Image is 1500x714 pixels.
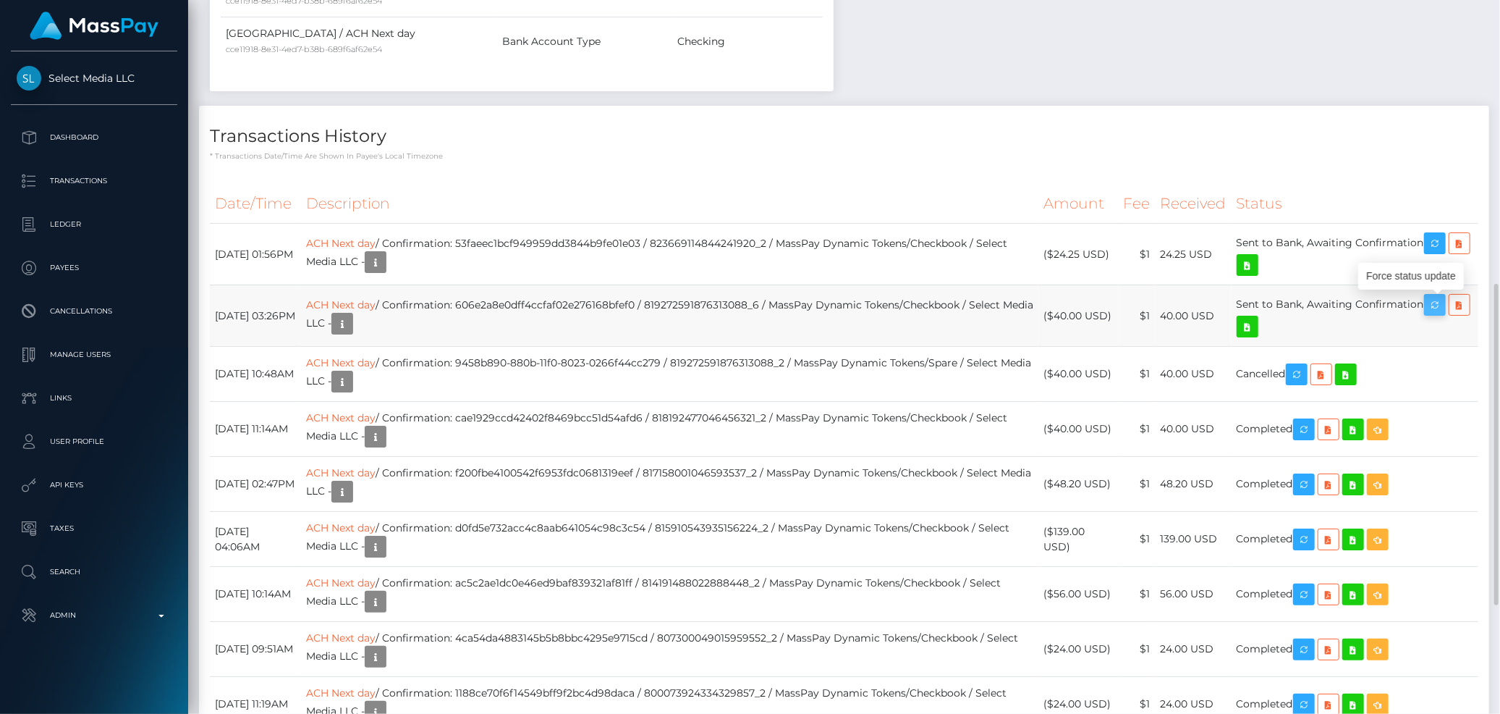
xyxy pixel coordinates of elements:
td: 40.00 USD [1156,285,1232,347]
a: Payees [11,250,177,286]
td: [DATE] 01:56PM [210,224,301,285]
td: Completed [1232,512,1478,567]
td: [DATE] 02:47PM [210,457,301,512]
td: Completed [1232,402,1478,457]
a: Manage Users [11,337,177,373]
td: 48.20 USD [1156,457,1232,512]
td: $1 [1119,567,1156,622]
td: $1 [1119,224,1156,285]
div: Force status update [1358,263,1464,290]
td: ($40.00 USD) [1038,402,1118,457]
a: ACH Next day [306,298,376,311]
td: Completed [1232,457,1478,512]
small: cce11918-8e31-4ed7-b38b-689f6af62e54 [226,44,382,54]
p: * Transactions date/time are shown in payee's local timezone [210,151,1478,161]
td: ($40.00 USD) [1038,347,1118,402]
td: / Confirmation: 9458b890-880b-11f0-8023-0266f44cc279 / 819272591876313088_2 / MassPay Dynamic Tok... [301,347,1038,402]
td: [DATE] 09:51AM [210,622,301,677]
td: Completed [1232,567,1478,622]
a: Admin [11,597,177,634]
p: Transactions [17,170,171,192]
a: ACH Next day [306,237,376,250]
td: / Confirmation: cae1929ccd42402f8469bcc51d54afd6 / 818192477046456321_2 / MassPay Dynamic Tokens/... [301,402,1038,457]
th: Status [1232,184,1478,224]
p: User Profile [17,431,171,453]
a: Search [11,554,177,590]
td: ($40.00 USD) [1038,285,1118,347]
td: / Confirmation: f200fbe4100542f6953fdc0681319eef / 817158001046593537_2 / MassPay Dynamic Tokens/... [301,457,1038,512]
td: $1 [1119,347,1156,402]
td: ($139.00 USD) [1038,512,1118,567]
td: [DATE] 10:14AM [210,567,301,622]
a: ACH Next day [306,576,376,589]
td: Checking [672,17,823,66]
a: Dashboard [11,119,177,156]
p: Search [17,561,171,583]
td: [GEOGRAPHIC_DATA] / ACH Next day [221,17,497,66]
a: Links [11,380,177,416]
td: / Confirmation: d0fd5e732acc4c8aab641054c98c3c54 / 815910543935156224_2 / MassPay Dynamic Tokens/... [301,512,1038,567]
td: $1 [1119,285,1156,347]
img: Select Media LLC [17,66,41,91]
td: [DATE] 04:06AM [210,512,301,567]
a: ACH Next day [306,356,376,369]
td: 56.00 USD [1156,567,1232,622]
td: $1 [1119,402,1156,457]
a: ACH Next day [306,521,376,534]
td: ($24.00 USD) [1038,622,1118,677]
td: 24.00 USD [1156,622,1232,677]
p: Admin [17,605,171,626]
td: [DATE] 03:26PM [210,285,301,347]
p: Taxes [17,518,171,539]
td: / Confirmation: 53faeec1bcf949959dd3844b9fe01e03 / 823669114844241920_2 / MassPay Dynamic Tokens/... [301,224,1038,285]
td: 24.25 USD [1156,224,1232,285]
th: Amount [1038,184,1118,224]
a: Transactions [11,163,177,199]
h4: Transactions History [210,124,1478,149]
a: ACH Next day [306,686,376,700]
a: ACH Next day [306,466,376,479]
a: Taxes [11,511,177,547]
th: Description [301,184,1038,224]
td: 40.00 USD [1156,402,1232,457]
p: Dashboard [17,127,171,148]
td: $1 [1119,457,1156,512]
td: Sent to Bank, Awaiting Confirmation [1232,224,1478,285]
td: $1 [1119,622,1156,677]
th: Received [1156,184,1232,224]
p: Cancellations [17,301,171,322]
a: ACH Next day [306,631,376,644]
p: Payees [17,257,171,279]
td: Completed [1232,622,1478,677]
td: / Confirmation: 606e2a8e0dff4ccfaf02e276168bfef0 / 819272591876313088_6 / MassPay Dynamic Tokens/... [301,285,1038,347]
th: Fee [1119,184,1156,224]
td: $1 [1119,512,1156,567]
a: Ledger [11,206,177,243]
p: API Keys [17,474,171,496]
a: API Keys [11,467,177,503]
td: ($48.20 USD) [1038,457,1118,512]
td: 139.00 USD [1156,512,1232,567]
td: ($56.00 USD) [1038,567,1118,622]
td: Sent to Bank, Awaiting Confirmation [1232,285,1478,347]
a: Cancellations [11,293,177,329]
td: / Confirmation: 4ca54da4883145b5b8bbc4295e9715cd / 807300049015959552_2 / MassPay Dynamic Tokens/... [301,622,1038,677]
a: User Profile [11,424,177,460]
img: MassPay Logo [30,12,158,40]
th: Date/Time [210,184,301,224]
td: / Confirmation: ac5c2ae1dc0e46ed9baf839321af81ff / 814191488022888448_2 / MassPay Dynamic Tokens/... [301,567,1038,622]
a: ACH Next day [306,411,376,424]
p: Ledger [17,214,171,235]
td: ($24.25 USD) [1038,224,1118,285]
td: [DATE] 11:14AM [210,402,301,457]
td: 40.00 USD [1156,347,1232,402]
td: [DATE] 10:48AM [210,347,301,402]
td: Cancelled [1232,347,1478,402]
p: Manage Users [17,344,171,366]
p: Links [17,387,171,409]
td: Bank Account Type [497,17,672,66]
span: Select Media LLC [11,72,177,85]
